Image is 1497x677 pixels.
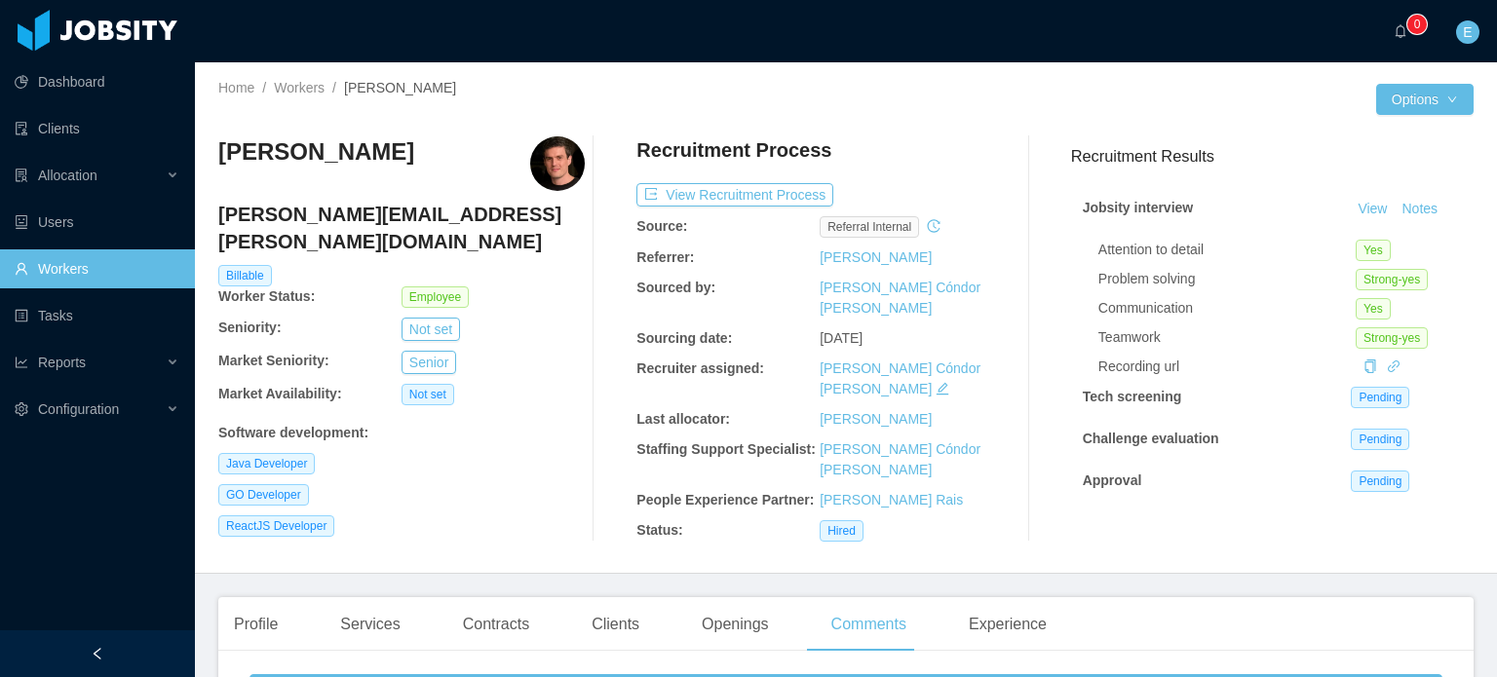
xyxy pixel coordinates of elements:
[1351,429,1409,450] span: Pending
[636,330,732,346] b: Sourcing date:
[816,597,922,652] div: Comments
[1098,240,1356,260] div: Attention to detail
[1071,144,1474,169] h3: Recruitment Results
[636,249,694,265] b: Referrer:
[218,136,414,168] h3: [PERSON_NAME]
[820,330,863,346] span: [DATE]
[1356,327,1428,349] span: Strong-yes
[1083,389,1182,404] strong: Tech screening
[332,80,336,95] span: /
[15,169,28,182] i: icon: solution
[927,219,940,233] i: icon: history
[218,320,282,335] b: Seniority:
[820,216,919,238] span: Referral internal
[1463,20,1472,44] span: E
[636,136,831,164] h4: Recruitment Process
[1394,198,1445,221] button: Notes
[218,353,329,368] b: Market Seniority:
[402,384,454,405] span: Not set
[1356,298,1391,320] span: Yes
[820,411,932,427] a: [PERSON_NAME]
[1356,269,1428,290] span: Strong-yes
[1083,472,1142,488] strong: Approval
[1356,240,1391,261] span: Yes
[274,80,325,95] a: Workers
[218,288,315,304] b: Worker Status:
[15,296,179,335] a: icon: profileTasks
[636,280,715,295] b: Sourced by:
[953,597,1062,652] div: Experience
[576,597,655,652] div: Clients
[530,136,585,191] img: 82f50c97-6bb5-407a-ade1-baedf92ec351_68024f3aa7276-400w.png
[636,411,730,427] b: Last allocator:
[262,80,266,95] span: /
[686,597,785,652] div: Openings
[820,492,963,508] a: [PERSON_NAME] Rais
[1363,359,1377,373] i: icon: copy
[636,492,814,508] b: People Experience Partner:
[218,597,293,652] div: Profile
[1394,24,1407,38] i: icon: bell
[325,597,415,652] div: Services
[218,80,254,95] a: Home
[218,453,315,474] span: Java Developer
[38,401,119,417] span: Configuration
[15,249,179,288] a: icon: userWorkers
[1083,200,1194,215] strong: Jobsity interview
[636,183,833,207] button: icon: exportView Recruitment Process
[1351,387,1409,408] span: Pending
[1098,269,1356,289] div: Problem solving
[1098,298,1356,319] div: Communication
[636,360,764,376] b: Recruiter assigned:
[636,218,687,234] b: Source:
[447,597,545,652] div: Contracts
[344,80,456,95] span: [PERSON_NAME]
[1083,431,1219,446] strong: Challenge evaluation
[1376,84,1474,115] button: Optionsicon: down
[636,187,833,203] a: icon: exportView Recruitment Process
[1351,470,1409,492] span: Pending
[1407,15,1427,34] sup: 0
[15,356,28,369] i: icon: line-chart
[402,318,460,341] button: Not set
[820,360,980,396] a: [PERSON_NAME] Cóndor [PERSON_NAME]
[1387,358,1401,374] a: icon: link
[15,62,179,101] a: icon: pie-chartDashboard
[820,280,980,316] a: [PERSON_NAME] Cóndor [PERSON_NAME]
[38,168,97,183] span: Allocation
[636,522,682,538] b: Status:
[820,520,864,542] span: Hired
[218,515,334,537] span: ReactJS Developer
[820,441,980,477] a: [PERSON_NAME] Cóndor [PERSON_NAME]
[218,265,272,286] span: Billable
[218,386,342,401] b: Market Availability:
[1098,327,1356,348] div: Teamwork
[636,441,816,457] b: Staffing Support Specialist:
[1098,357,1356,377] div: Recording url
[218,201,585,255] h4: [PERSON_NAME][EMAIL_ADDRESS][PERSON_NAME][DOMAIN_NAME]
[15,109,179,148] a: icon: auditClients
[402,286,469,308] span: Employee
[1363,357,1377,377] div: Copy
[402,351,456,374] button: Senior
[1351,201,1394,216] a: View
[38,355,86,370] span: Reports
[15,203,179,242] a: icon: robotUsers
[218,484,309,506] span: GO Developer
[936,382,949,395] i: icon: edit
[15,402,28,416] i: icon: setting
[820,249,932,265] a: [PERSON_NAME]
[1387,359,1401,373] i: icon: link
[218,425,368,440] b: Software development :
